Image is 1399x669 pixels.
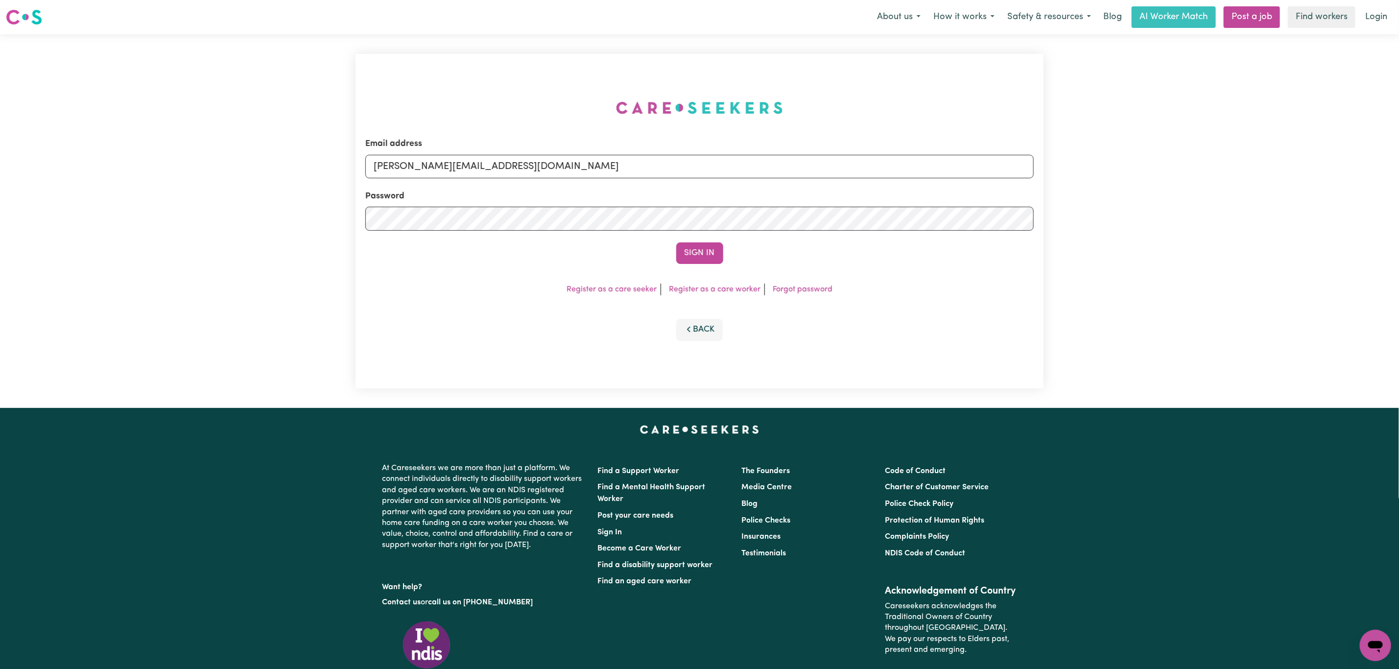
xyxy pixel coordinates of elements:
[1360,630,1391,661] iframe: Button to launch messaging window, conversation in progress
[885,483,989,491] a: Charter of Customer Service
[1097,6,1128,28] a: Blog
[741,500,758,508] a: Blog
[741,550,786,557] a: Testimonials
[885,467,946,475] a: Code of Conduct
[885,533,949,541] a: Complaints Policy
[885,597,1017,660] p: Careseekers acknowledges the Traditional Owners of Country throughout [GEOGRAPHIC_DATA]. We pay o...
[741,483,792,491] a: Media Centre
[382,598,421,606] a: Contact us
[382,459,586,554] p: At Careseekers we are more than just a platform. We connect individuals directly to disability su...
[1359,6,1393,28] a: Login
[1288,6,1355,28] a: Find workers
[6,6,42,28] a: Careseekers logo
[676,242,723,264] button: Sign In
[6,8,42,26] img: Careseekers logo
[598,577,692,585] a: Find an aged care worker
[598,545,682,552] a: Become a Care Worker
[382,578,586,593] p: Want help?
[428,598,533,606] a: call us on [PHONE_NUMBER]
[598,512,674,520] a: Post your care needs
[885,517,984,525] a: Protection of Human Rights
[598,483,706,503] a: Find a Mental Health Support Worker
[598,467,680,475] a: Find a Support Worker
[365,190,404,203] label: Password
[741,533,781,541] a: Insurances
[382,593,586,612] p: or
[365,155,1034,178] input: Email address
[676,319,723,340] button: Back
[885,550,965,557] a: NDIS Code of Conduct
[885,500,953,508] a: Police Check Policy
[567,286,657,293] a: Register as a care seeker
[669,286,760,293] a: Register as a care worker
[640,426,759,433] a: Careseekers home page
[927,7,1001,27] button: How it works
[741,467,790,475] a: The Founders
[598,528,622,536] a: Sign In
[741,517,790,525] a: Police Checks
[1001,7,1097,27] button: Safety & resources
[1132,6,1216,28] a: AI Worker Match
[365,138,422,150] label: Email address
[598,561,713,569] a: Find a disability support worker
[885,585,1017,597] h2: Acknowledgement of Country
[773,286,832,293] a: Forgot password
[1224,6,1280,28] a: Post a job
[871,7,927,27] button: About us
